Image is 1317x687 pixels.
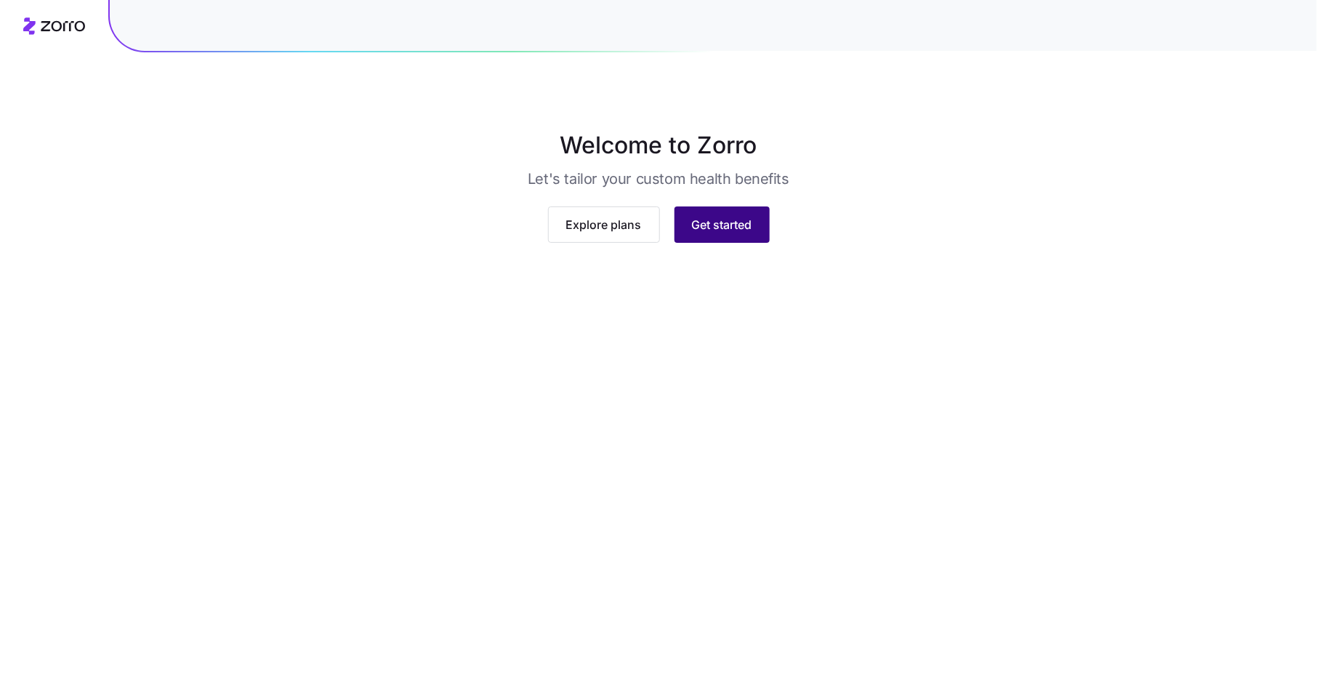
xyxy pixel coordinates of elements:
button: Explore plans [548,206,660,243]
h1: Welcome to Zorro [298,128,1019,163]
span: Get started [692,216,752,233]
h3: Let's tailor your custom health benefits [528,169,789,189]
span: Explore plans [566,216,642,233]
button: Get started [674,206,770,243]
